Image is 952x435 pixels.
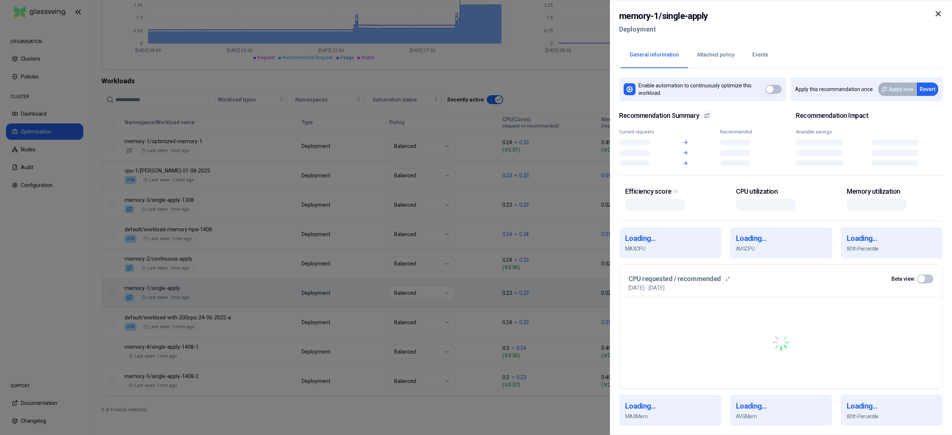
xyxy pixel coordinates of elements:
div: Available savings [796,129,867,135]
p: MAX Mem [625,413,715,420]
label: Beta view: [891,276,916,281]
button: Revert [917,83,938,96]
div: CPU utilization [736,187,826,196]
h1: Loading... [625,401,715,411]
h1: Loading... [736,401,826,411]
p: 80th Percentile [847,413,937,420]
button: Events [743,42,777,68]
p: MAX CPU [625,245,715,252]
p: Enable automation to continuously optimize this workload. [639,82,765,97]
p: AVG Mem [736,413,826,420]
p: 80th Percentile [847,245,937,252]
h1: Loading... [625,233,715,244]
div: Efficiency score [625,187,715,196]
p: AVG CPU [736,245,826,252]
h2: memory-1 / single-apply [619,9,708,23]
h2: Recommendation Impact [796,112,943,120]
h1: Loading... [736,233,826,244]
p: Apply this recommendation once. [795,86,874,93]
h1: Loading... [847,401,937,411]
div: Memory utilization [847,187,937,196]
div: Current requests [619,129,665,135]
h1: Loading... [847,233,937,244]
button: Attached policy [688,42,743,68]
p: [DATE] - [DATE] [628,284,665,291]
h3: CPU requested / recommended [628,274,721,284]
span: Recommendation Summary [619,112,766,120]
h2: Deployment [619,23,708,36]
button: General information [621,42,688,68]
div: Recommended [720,129,766,135]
